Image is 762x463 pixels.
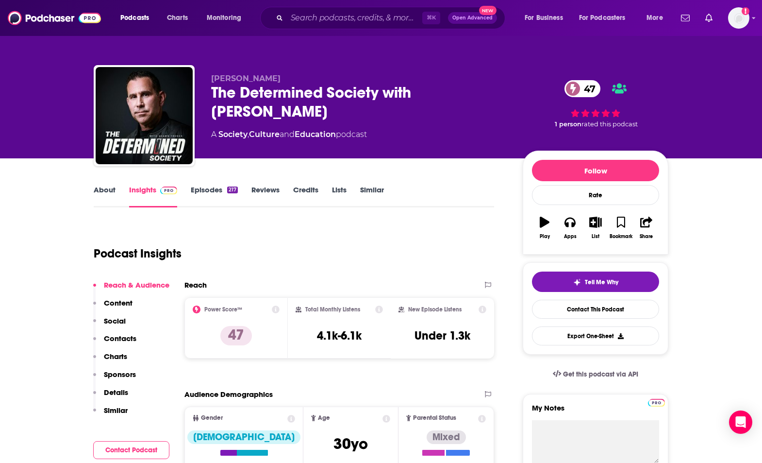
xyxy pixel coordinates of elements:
[93,370,136,388] button: Sponsors
[249,130,280,139] a: Culture
[573,278,581,286] img: tell me why sparkle
[452,16,493,20] span: Open Advanced
[408,306,462,313] h2: New Episode Listens
[532,300,659,319] a: Contact This Podcast
[360,185,384,207] a: Similar
[104,334,136,343] p: Contacts
[728,7,749,29] button: Show profile menu
[160,187,177,194] img: Podchaser Pro
[104,352,127,361] p: Charts
[191,185,238,207] a: Episodes217
[640,10,675,26] button: open menu
[93,406,128,424] button: Similar
[414,328,470,343] h3: Under 1.3k
[532,272,659,292] button: tell me why sparkleTell Me Why
[646,11,663,25] span: More
[204,306,242,313] h2: Power Score™
[227,187,238,193] div: 217
[574,80,600,97] span: 47
[545,362,646,386] a: Get this podcast via API
[573,10,640,26] button: open menu
[579,11,626,25] span: For Podcasters
[701,10,716,26] a: Show notifications dropdown
[648,397,665,407] a: Pro website
[104,370,136,379] p: Sponsors
[293,185,318,207] a: Credits
[94,246,182,261] h1: Podcast Insights
[448,12,497,24] button: Open AdvancedNew
[427,430,466,444] div: Mixed
[187,430,300,444] div: [DEMOGRAPHIC_DATA]
[581,120,638,128] span: rated this podcast
[640,234,653,240] div: Share
[305,306,360,313] h2: Total Monthly Listens
[479,6,497,15] span: New
[120,11,149,25] span: Podcasts
[104,316,126,326] p: Social
[251,185,280,207] a: Reviews
[104,280,169,290] p: Reach & Audience
[422,12,440,24] span: ⌘ K
[523,74,668,134] div: 47 1 personrated this podcast
[8,9,101,27] img: Podchaser - Follow, Share and Rate Podcasts
[93,298,133,316] button: Content
[129,185,177,207] a: InsightsPodchaser Pro
[742,7,749,15] svg: Add a profile image
[211,129,367,140] div: A podcast
[207,11,241,25] span: Monitoring
[318,415,330,421] span: Age
[592,234,599,240] div: List
[532,210,557,245] button: Play
[104,406,128,415] p: Similar
[333,434,368,453] span: 30 yo
[557,210,582,245] button: Apps
[93,334,136,352] button: Contacts
[563,370,638,378] span: Get this podcast via API
[729,411,752,434] div: Open Intercom Messenger
[540,234,550,240] div: Play
[532,403,659,420] label: My Notes
[525,11,563,25] span: For Business
[564,234,577,240] div: Apps
[93,316,126,334] button: Social
[413,415,456,421] span: Parental Status
[184,390,273,399] h2: Audience Demographics
[93,280,169,298] button: Reach & Audience
[104,388,128,397] p: Details
[96,67,193,164] img: The Determined Society with Shawn French
[583,210,608,245] button: List
[518,10,575,26] button: open menu
[93,352,127,370] button: Charts
[648,399,665,407] img: Podchaser Pro
[532,160,659,181] button: Follow
[564,80,600,97] a: 47
[728,7,749,29] span: Logged in as ElaineatWink
[104,298,133,308] p: Content
[201,415,223,421] span: Gender
[677,10,694,26] a: Show notifications dropdown
[634,210,659,245] button: Share
[610,234,632,240] div: Bookmark
[585,278,618,286] span: Tell Me Why
[728,7,749,29] img: User Profile
[200,10,254,26] button: open menu
[555,120,581,128] span: 1 person
[167,11,188,25] span: Charts
[218,130,248,139] a: Society
[184,280,207,290] h2: Reach
[93,441,169,459] button: Contact Podcast
[114,10,162,26] button: open menu
[93,388,128,406] button: Details
[295,130,336,139] a: Education
[161,10,194,26] a: Charts
[317,328,362,343] h3: 4.1k-6.1k
[287,10,422,26] input: Search podcasts, credits, & more...
[94,185,116,207] a: About
[532,326,659,345] button: Export One-Sheet
[532,185,659,205] div: Rate
[332,185,347,207] a: Lists
[211,74,281,83] span: [PERSON_NAME]
[248,130,249,139] span: ,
